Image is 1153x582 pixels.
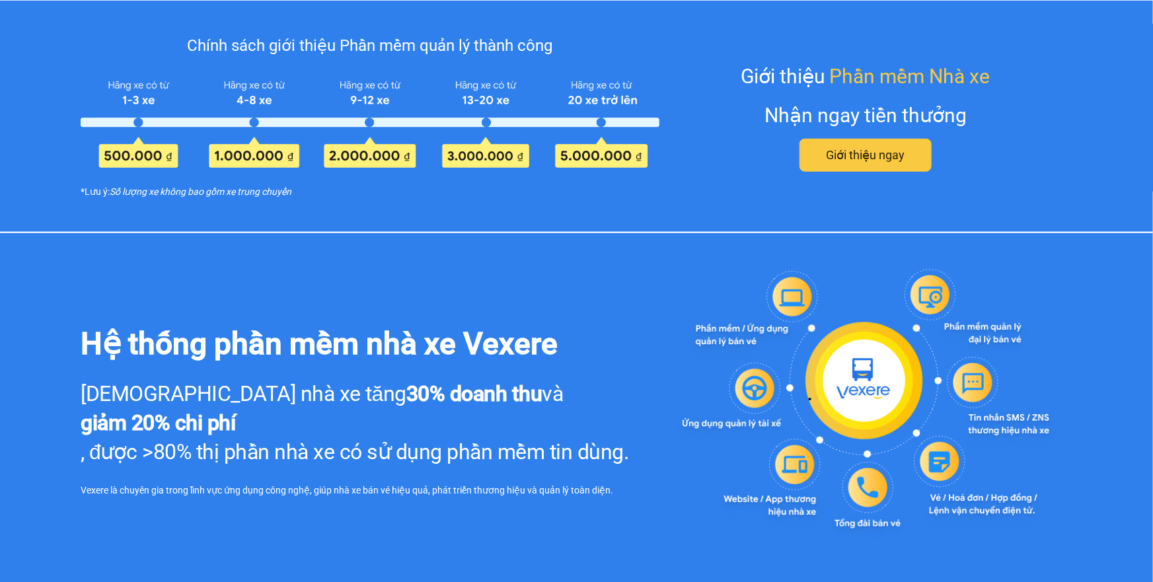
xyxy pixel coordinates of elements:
div: *Lưu ý: [81,184,659,199]
strong: 30% doanh thu [406,379,542,408]
img: vexere-ecosystem-banner.png [659,265,1072,558]
div: Hệ thống phần mềm nhà xe Vexere [81,324,659,363]
i: Số lượng xe không bao gồm xe trung chuyển [110,184,291,199]
div: Nhận ngay tiền thưởng [764,100,967,131]
img: policy-intruduce-detail.png [81,75,659,168]
span: Giới thiệu ngay [827,146,905,164]
div: Vexere là chuyên gia trong lĩnh vực ứng dụng công nghệ, giúp nhà xe bán vé hiệu quả, phát triển t... [81,483,659,497]
strong: giảm 20% chi phí [81,408,235,437]
span: Phần mềm Nhà xe [830,61,990,92]
div: Chính sách giới thiệu Phần mềm quản lý thành công [81,34,659,59]
div: [DEMOGRAPHIC_DATA] nhà xe tăng và , được >80% thị phần nhà xe có sử dụng phần mềm tin dùng. [81,379,659,466]
button: Giới thiệu ngay [800,139,932,172]
div: Giới thiệu [741,61,990,92]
